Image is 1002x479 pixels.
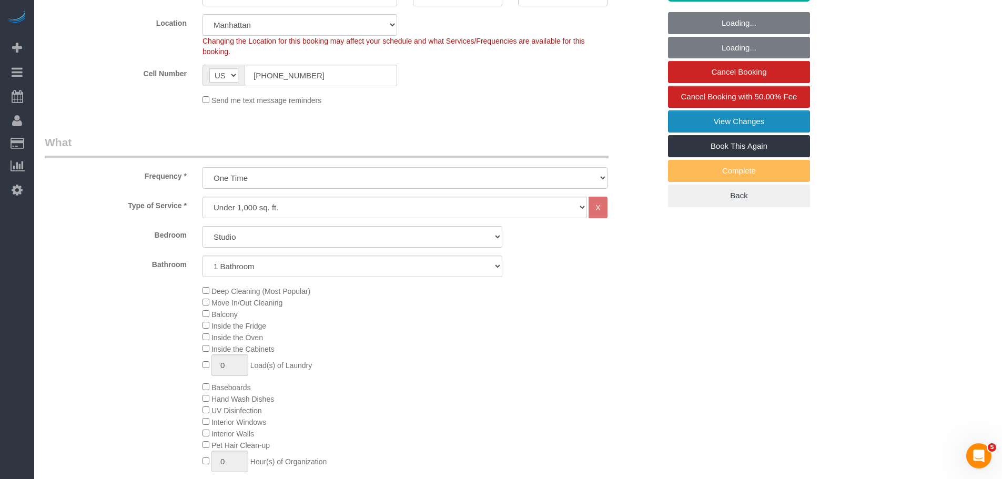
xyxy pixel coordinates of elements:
[211,322,266,330] span: Inside the Fridge
[211,287,310,295] span: Deep Cleaning (Most Popular)
[668,110,810,133] a: View Changes
[211,418,266,426] span: Interior Windows
[681,92,797,101] span: Cancel Booking with 50.00% Fee
[37,65,195,79] label: Cell Number
[211,395,274,403] span: Hand Wash Dishes
[668,86,810,108] a: Cancel Booking with 50.00% Fee
[37,256,195,270] label: Bathroom
[250,457,327,466] span: Hour(s) of Organization
[988,443,996,452] span: 5
[668,61,810,83] a: Cancel Booking
[37,167,195,181] label: Frequency *
[668,185,810,207] a: Back
[37,14,195,28] label: Location
[245,65,397,86] input: Cell Number
[211,345,275,353] span: Inside the Cabinets
[211,96,321,105] span: Send me text message reminders
[211,310,238,319] span: Balcony
[37,226,195,240] label: Bedroom
[203,37,585,56] span: Changing the Location for this booking may affect your schedule and what Services/Frequencies are...
[45,135,609,158] legend: What
[250,361,312,370] span: Load(s) of Laundry
[211,430,254,438] span: Interior Walls
[966,443,991,468] iframe: Intercom live chat
[37,197,195,211] label: Type of Service *
[6,11,27,25] img: Automaid Logo
[211,441,270,450] span: Pet Hair Clean-up
[211,406,262,415] span: UV Disinfection
[211,299,282,307] span: Move In/Out Cleaning
[668,135,810,157] a: Book This Again
[211,383,251,392] span: Baseboards
[211,333,263,342] span: Inside the Oven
